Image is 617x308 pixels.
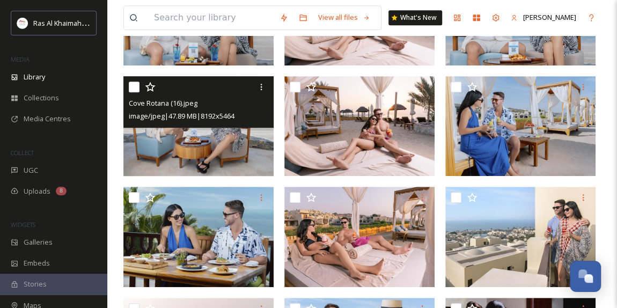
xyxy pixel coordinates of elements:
span: COLLECT [11,149,34,157]
span: Ras Al Khaimah Tourism Development Authority [33,18,185,28]
span: Stories [24,279,47,289]
span: [PERSON_NAME] [523,12,576,22]
button: Open Chat [570,261,601,292]
a: [PERSON_NAME] [505,7,582,28]
img: Cove Rotana (14).jpeg [123,187,274,287]
img: Cove Rotana (15).jpeg [445,76,596,177]
span: Collections [24,93,59,103]
span: Uploads [24,186,50,196]
img: Cove Rotana (13).jpeg [445,187,596,287]
input: Search your library [149,6,274,30]
span: Media Centres [24,114,71,124]
span: Cove Rotana (16).jpeg [129,98,197,108]
span: image/jpeg | 47.89 MB | 8192 x 5464 [129,111,234,121]
img: Logo_RAKTDA_RGB-01.png [17,18,28,28]
img: Cove Rotana (11).jpg [284,187,435,287]
span: Galleries [24,237,53,247]
a: What's New [388,10,442,25]
span: MEDIA [11,55,30,63]
div: 8 [56,187,67,195]
a: View all files [313,7,376,28]
span: Embeds [24,258,50,268]
span: Library [24,72,45,82]
img: Cove Rotana (12).jpg [284,76,435,177]
span: UGC [24,165,38,175]
span: WIDGETS [11,221,35,229]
